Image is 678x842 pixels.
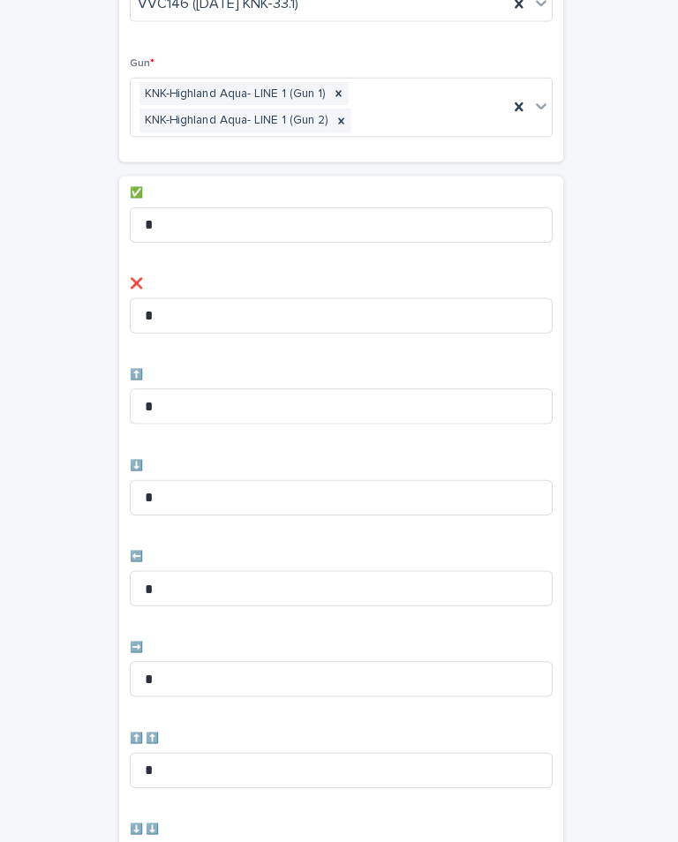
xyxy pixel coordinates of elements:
span: ⬅️ [129,548,142,559]
div: KNK-Highland Aqua- LINE 1 (Gun 1) [139,81,327,105]
span: ⬇️ [129,457,142,468]
div: KNK-Highland Aqua- LINE 1 (Gun 2) [139,108,329,132]
span: ✅ [129,186,142,197]
span: ⬇️ ⬇️ [129,819,158,830]
span: ➡️ [129,638,142,649]
span: ❌ [129,277,142,288]
span: ⬆️ [129,367,142,378]
span: Gun [129,57,154,68]
span: ⬆️ ⬆️ [129,728,158,739]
